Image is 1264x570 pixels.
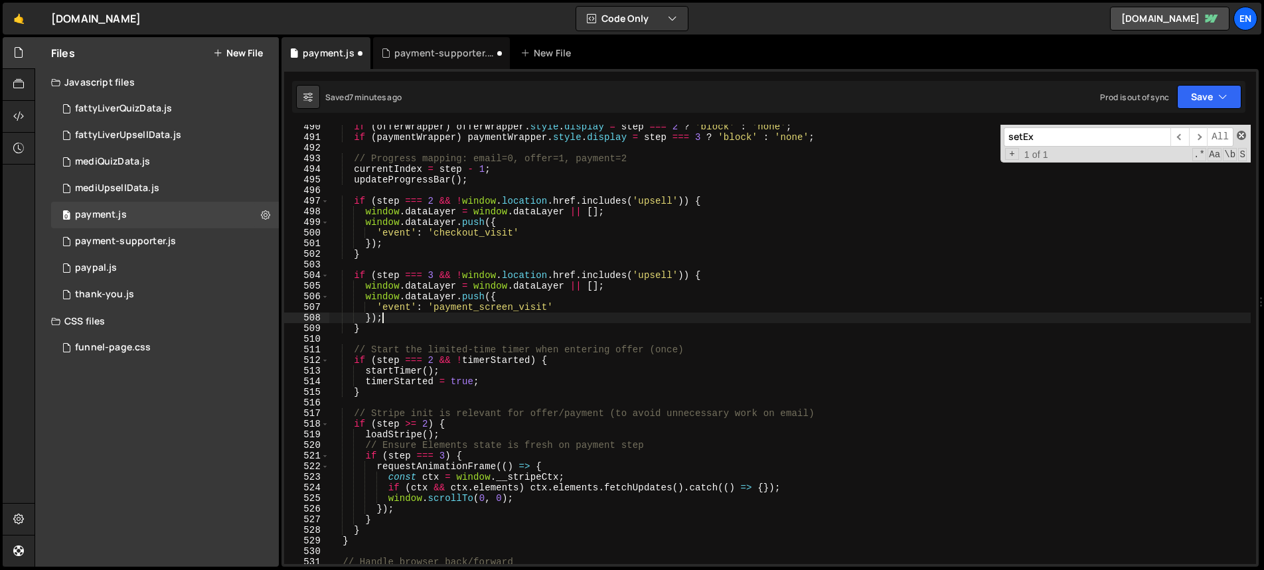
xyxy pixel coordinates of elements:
[325,92,402,103] div: Saved
[284,249,329,259] div: 502
[284,291,329,302] div: 506
[51,228,279,255] div: 16956/46552.js
[284,238,329,249] div: 501
[213,48,263,58] button: New File
[284,493,329,504] div: 525
[284,228,329,238] div: 500
[75,209,127,221] div: payment.js
[51,255,279,281] div: 16956/46550.js
[75,129,181,141] div: fattyLiverUpsellData.js
[284,472,329,482] div: 523
[1189,127,1208,147] span: ​
[1192,148,1206,161] span: RegExp Search
[284,302,329,313] div: 507
[51,149,279,175] div: 16956/46700.js
[1110,7,1229,31] a: [DOMAIN_NAME]
[394,46,494,60] div: payment-supporter.js
[3,3,35,35] a: 🤙
[1238,148,1247,161] span: Search In Selection
[520,46,576,60] div: New File
[75,236,176,248] div: payment-supporter.js
[75,103,172,115] div: fattyLiverQuizData.js
[284,451,329,461] div: 521
[284,175,329,185] div: 495
[284,504,329,514] div: 526
[1004,127,1170,147] input: Search for
[51,122,279,149] div: 16956/46565.js
[284,132,329,143] div: 491
[284,153,329,164] div: 493
[51,175,279,202] div: 16956/46701.js
[576,7,688,31] button: Code Only
[1207,127,1233,147] span: Alt-Enter
[284,121,329,132] div: 490
[284,387,329,397] div: 515
[284,270,329,281] div: 504
[51,46,75,60] h2: Files
[1208,148,1222,161] span: CaseSensitive Search
[284,355,329,366] div: 512
[284,546,329,557] div: 530
[284,514,329,525] div: 527
[75,342,151,354] div: funnel-page.css
[51,281,279,308] div: 16956/46524.js
[62,211,70,222] span: 0
[284,557,329,567] div: 531
[284,376,329,387] div: 514
[284,206,329,217] div: 498
[75,182,159,194] div: mediUpsellData.js
[284,185,329,196] div: 496
[75,262,117,274] div: paypal.js
[284,482,329,493] div: 524
[284,535,329,546] div: 529
[284,281,329,291] div: 505
[349,92,402,103] div: 7 minutes ago
[1019,149,1054,160] span: 1 of 1
[284,408,329,419] div: 517
[284,313,329,323] div: 508
[35,69,279,96] div: Javascript files
[284,323,329,334] div: 509
[284,344,329,355] div: 511
[75,289,134,301] div: thank-you.js
[303,46,355,60] div: payment.js
[284,366,329,376] div: 513
[284,461,329,472] div: 522
[1100,92,1169,103] div: Prod is out of sync
[284,525,329,535] div: 528
[284,440,329,451] div: 520
[75,156,150,168] div: mediQuizData.js
[1005,148,1019,160] span: Toggle Replace mode
[1170,127,1189,147] span: ​
[284,196,329,206] div: 497
[51,11,141,27] div: [DOMAIN_NAME]
[284,419,329,429] div: 518
[284,397,329,408] div: 516
[284,334,329,344] div: 510
[284,217,329,228] div: 499
[35,308,279,334] div: CSS files
[1233,7,1257,31] a: En
[51,334,279,361] div: 16956/47008.css
[1177,85,1241,109] button: Save
[284,429,329,440] div: 519
[51,202,279,228] div: 16956/46551.js
[1223,148,1237,161] span: Whole Word Search
[284,164,329,175] div: 494
[284,143,329,153] div: 492
[51,96,279,122] div: 16956/46566.js
[284,259,329,270] div: 503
